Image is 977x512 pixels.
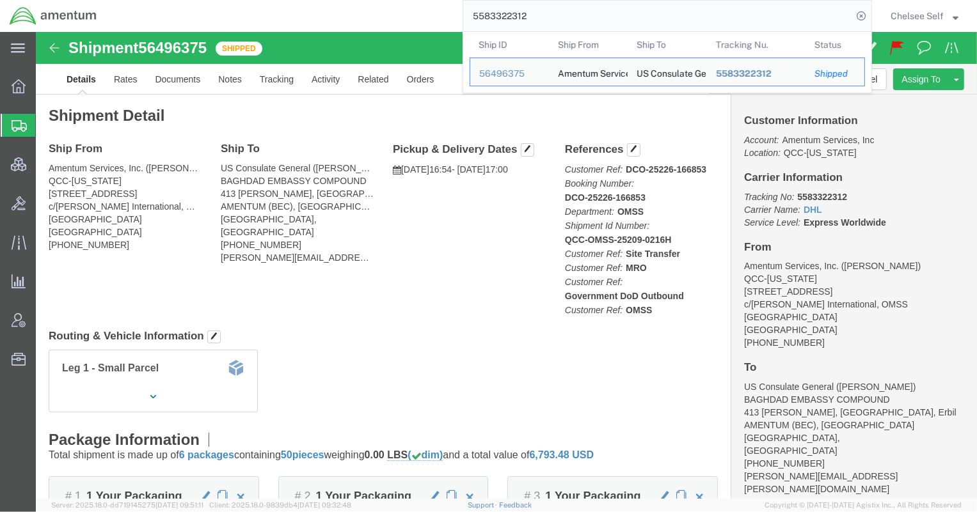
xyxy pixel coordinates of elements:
[637,58,698,86] div: US Consulate General
[499,501,532,509] a: Feedback
[298,501,351,509] span: [DATE] 09:32:48
[716,67,797,81] div: 5583322312
[470,32,549,58] th: Ship ID
[470,32,871,93] table: Search Results
[468,501,500,509] a: Support
[814,67,855,81] div: Shipped
[558,58,619,86] div: Amentum Services, Inc.
[549,32,628,58] th: Ship From
[36,32,977,499] iframe: FS Legacy Container
[765,500,962,511] span: Copyright © [DATE]-[DATE] Agistix Inc., All Rights Reserved
[209,501,351,509] span: Client: 2025.18.0-9839db4
[716,68,772,79] span: 5583322312
[891,9,944,23] span: Chelsee Self
[479,67,540,81] div: 56496375
[463,1,852,31] input: Search for shipment number, reference number
[890,8,959,24] button: Chelsee Self
[51,501,203,509] span: Server: 2025.18.0-dd719145275
[9,6,97,26] img: logo
[628,32,707,58] th: Ship To
[806,32,865,58] th: Status
[155,501,203,509] span: [DATE] 09:51:11
[707,32,806,58] th: Tracking Nu.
